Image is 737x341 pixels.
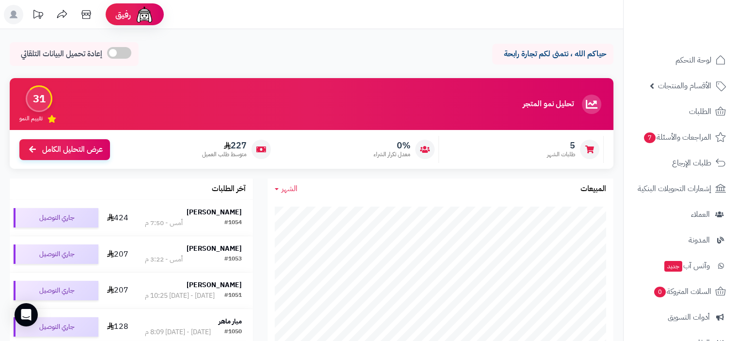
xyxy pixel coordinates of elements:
a: وآتس آبجديد [629,254,731,277]
div: جاري التوصيل [14,244,98,264]
h3: آخر الطلبات [212,185,246,194]
div: #1054 [224,218,242,228]
a: تحديثات المنصة [26,5,50,27]
span: المراجعات والأسئلة [643,130,711,144]
span: رفيق [115,9,131,20]
span: طلبات الشهر [547,150,575,159]
span: 5 [547,140,575,151]
a: الطلبات [629,100,731,123]
a: الشهر [275,183,298,195]
strong: ميار ماهر [219,316,242,326]
span: 0% [374,140,410,151]
span: إعادة تحميل البيانات التلقائي [21,49,102,60]
span: العملاء [691,208,710,221]
p: حياكم الله ، نتمنى لكم تجارة رابحة [500,49,606,60]
span: معدل تكرار الشراء [374,150,410,159]
td: 207 [102,273,134,309]
a: العملاء [629,203,731,226]
h3: تحليل نمو المتجر [523,100,574,109]
strong: [PERSON_NAME] [187,207,242,217]
span: 227 [202,140,247,151]
a: المدونة [629,228,731,252]
div: #1050 [224,327,242,337]
div: #1053 [224,255,242,264]
td: 207 [102,236,134,272]
div: [DATE] - [DATE] 10:25 م [145,291,215,301]
div: Open Intercom Messenger [15,303,38,326]
span: لوحة التحكم [675,53,711,67]
span: إشعارات التحويلات البنكية [638,182,711,195]
div: #1051 [224,291,242,301]
img: ai-face.png [135,5,154,24]
strong: [PERSON_NAME] [187,244,242,254]
span: 7 [644,132,656,143]
span: وآتس آب [663,259,710,273]
a: أدوات التسويق [629,306,731,329]
div: أمس - 3:22 م [145,255,183,264]
span: تقييم النمو [19,114,43,123]
span: 0 [654,287,666,297]
strong: [PERSON_NAME] [187,280,242,290]
div: جاري التوصيل [14,281,98,300]
span: أدوات التسويق [668,310,710,324]
div: أمس - 7:50 م [145,218,183,228]
a: المراجعات والأسئلة7 [629,126,731,149]
a: طلبات الإرجاع [629,151,731,175]
a: إشعارات التحويلات البنكية [629,177,731,200]
span: متوسط طلب العميل [202,150,247,159]
span: طلبات الإرجاع [672,156,711,170]
span: جديد [664,261,682,272]
div: جاري التوصيل [14,208,98,227]
a: لوحة التحكم [629,49,731,72]
a: عرض التحليل الكامل [19,139,110,160]
span: الشهر [282,183,298,195]
span: الطلبات [689,105,711,118]
a: السلات المتروكة0 [629,280,731,303]
span: السلات المتروكة [653,285,711,298]
div: [DATE] - [DATE] 8:09 م [145,327,211,337]
div: جاري التوصيل [14,317,98,337]
h3: المبيعات [580,185,606,194]
span: الأقسام والمنتجات [658,79,711,93]
td: 424 [102,200,134,236]
span: المدونة [689,233,710,247]
span: عرض التحليل الكامل [42,144,103,155]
